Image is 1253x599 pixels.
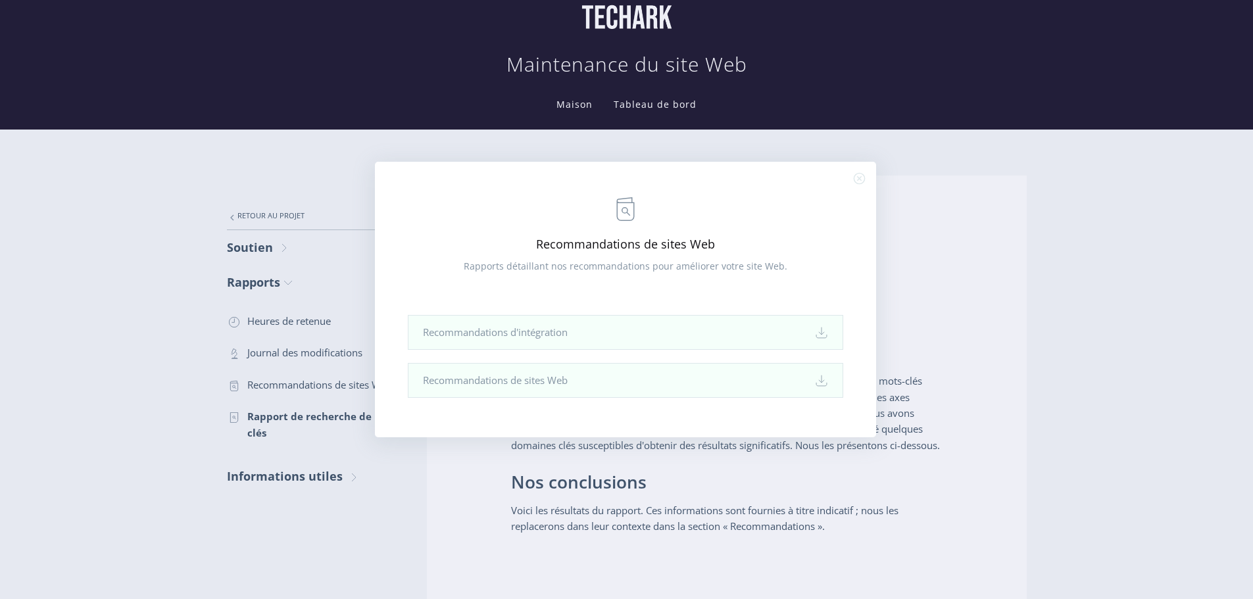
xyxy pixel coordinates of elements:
font: Recommandations d'intégration [423,325,568,339]
font: Rapports détaillant nos recommandations pour améliorer votre site Web. [464,260,787,272]
button: Close (Press escape to close) [854,173,865,184]
font: Recommandations de sites Web [423,373,568,387]
a: Recommandations d'intégration [408,315,843,350]
a: Recommandations de sites Web [408,363,843,398]
font: Recommandations de sites Web [536,236,715,252]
